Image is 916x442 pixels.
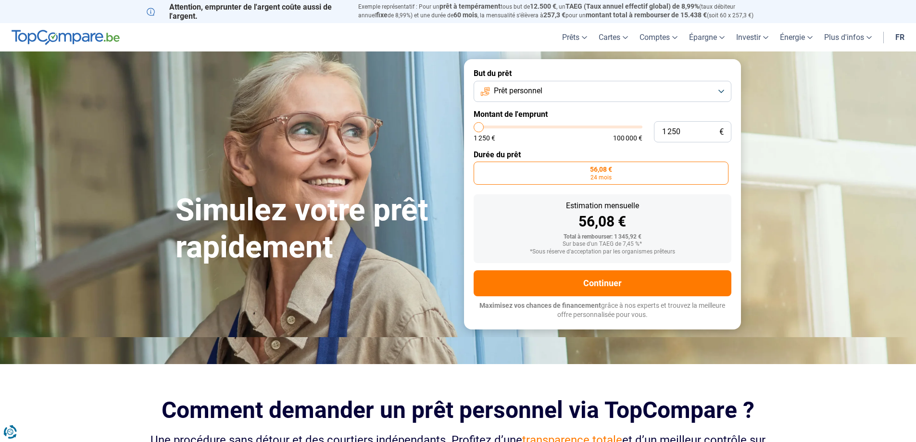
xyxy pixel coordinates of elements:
[530,2,556,10] span: 12.500 €
[474,81,731,102] button: Prêt personnel
[474,301,731,320] p: grâce à nos experts et trouvez la meilleure offre personnalisée pour vous.
[481,241,724,248] div: Sur base d'un TAEG de 7,45 %*
[730,23,774,51] a: Investir
[481,249,724,255] div: *Sous réserve d'acceptation par les organismes prêteurs
[543,11,565,19] span: 257,3 €
[474,270,731,296] button: Continuer
[439,2,501,10] span: prêt à tempérament
[556,23,593,51] a: Prêts
[590,166,612,173] span: 56,08 €
[890,23,910,51] a: fr
[593,23,634,51] a: Cartes
[358,2,770,20] p: Exemple représentatif : Pour un tous but de , un (taux débiteur annuel de 8,99%) et une durée de ...
[474,135,495,141] span: 1 250 €
[453,11,477,19] span: 60 mois
[818,23,878,51] a: Plus d'infos
[634,23,683,51] a: Comptes
[479,302,601,309] span: Maximisez vos chances de financement
[12,30,120,45] img: TopCompare
[590,175,612,180] span: 24 mois
[565,2,699,10] span: TAEG (Taux annuel effectif global) de 8,99%
[719,128,724,136] span: €
[376,11,388,19] span: fixe
[474,69,731,78] label: But du prêt
[481,234,724,240] div: Total à rembourser: 1 345,92 €
[586,11,707,19] span: montant total à rembourser de 15.438 €
[481,202,724,210] div: Estimation mensuelle
[176,192,452,266] h1: Simulez votre prêt rapidement
[147,397,770,423] h2: Comment demander un prêt personnel via TopCompare ?
[774,23,818,51] a: Énergie
[147,2,347,21] p: Attention, emprunter de l'argent coûte aussi de l'argent.
[494,86,542,96] span: Prêt personnel
[481,215,724,229] div: 56,08 €
[613,135,642,141] span: 100 000 €
[683,23,730,51] a: Épargne
[474,150,731,159] label: Durée du prêt
[474,110,731,119] label: Montant de l'emprunt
